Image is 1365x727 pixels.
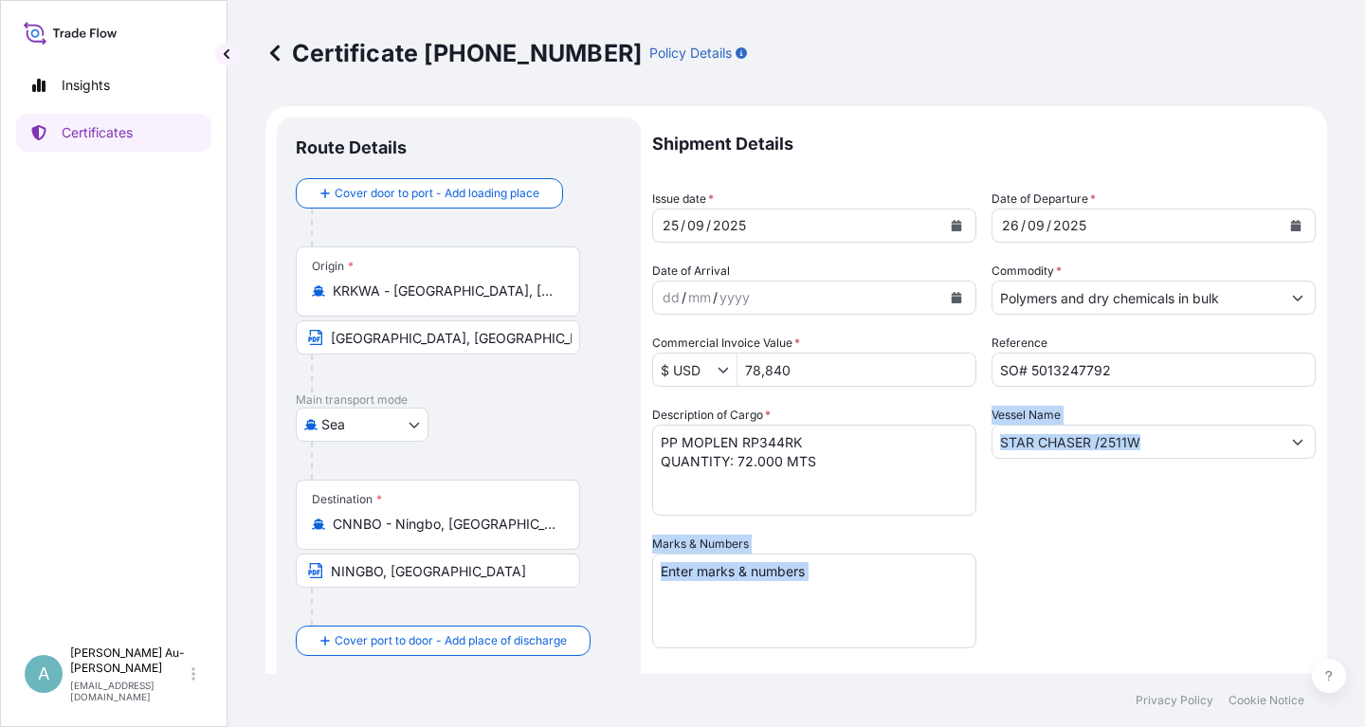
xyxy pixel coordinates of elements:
[941,210,972,241] button: Calendar
[1228,693,1304,708] a: Cookie Notice
[321,415,345,434] span: Sea
[1281,281,1315,315] button: Show suggestions
[296,554,580,588] input: Text to appear on certificate
[16,114,211,152] a: Certificates
[296,408,428,442] button: Select transport
[312,259,354,274] div: Origin
[333,515,556,534] input: Destination
[652,334,800,353] label: Commercial Invoice Value
[296,320,580,354] input: Text to appear on certificate
[653,353,718,387] input: Commercial Invoice Value
[335,184,539,203] span: Cover door to port - Add loading place
[1026,214,1046,237] div: month,
[296,392,622,408] p: Main transport mode
[661,286,682,309] div: day,
[682,286,686,309] div: /
[333,282,556,300] input: Origin
[265,38,642,68] p: Certificate [PHONE_NUMBER]
[652,406,771,425] label: Description of Cargo
[335,631,567,650] span: Cover port to door - Add place of discharge
[718,360,737,379] button: Show suggestions
[992,353,1316,387] input: Enter booking reference
[649,44,732,63] p: Policy Details
[992,406,1061,425] label: Vessel Name
[1136,693,1213,708] a: Privacy Policy
[652,535,749,554] label: Marks & Numbers
[1281,425,1315,459] button: Show suggestions
[992,334,1047,353] label: Reference
[652,262,730,281] span: Date of Arrival
[992,281,1281,315] input: Type to search commodity
[681,214,685,237] div: /
[992,425,1281,459] input: Type to search vessel name or IMO
[686,286,713,309] div: month,
[1000,214,1021,237] div: day,
[1021,214,1026,237] div: /
[941,282,972,313] button: Calendar
[652,425,976,516] textarea: PP MOPLEN RP344RK QUANTITY: 72.000 MTS
[718,286,752,309] div: year,
[296,136,407,159] p: Route Details
[70,645,188,676] p: [PERSON_NAME] Au-[PERSON_NAME]
[706,214,711,237] div: /
[38,664,49,683] span: A
[62,76,110,95] p: Insights
[661,214,681,237] div: day,
[992,262,1062,281] label: Commodity
[1281,210,1311,241] button: Calendar
[737,353,975,387] input: Enter amount
[652,118,1316,171] p: Shipment Details
[16,66,211,104] a: Insights
[1051,214,1088,237] div: year,
[70,680,188,702] p: [EMAIL_ADDRESS][DOMAIN_NAME]
[685,214,706,237] div: month,
[652,190,714,209] span: Issue date
[711,214,748,237] div: year,
[1046,214,1051,237] div: /
[296,178,563,209] button: Cover door to port - Add loading place
[62,123,133,142] p: Certificates
[312,492,382,507] div: Destination
[713,286,718,309] div: /
[296,626,591,656] button: Cover port to door - Add place of discharge
[992,190,1096,209] span: Date of Departure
